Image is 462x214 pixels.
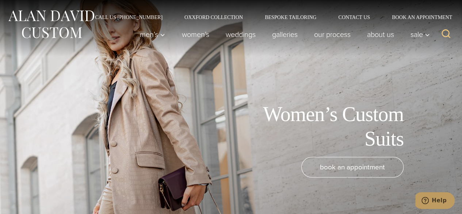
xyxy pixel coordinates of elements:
[239,102,404,151] h1: Women’s Custom Suits
[84,15,455,20] nav: Secondary Navigation
[173,15,254,20] a: Oxxford Collection
[217,27,264,42] a: weddings
[320,162,385,172] span: book an appointment
[254,15,327,20] a: Bespoke Tailoring
[301,157,404,177] a: book an appointment
[381,15,455,20] a: Book an Appointment
[131,27,173,42] button: Child menu of Men’s
[7,8,95,41] img: Alan David Custom
[415,192,455,210] iframe: Opens a widget where you can chat to one of our agents
[327,15,381,20] a: Contact Us
[264,27,306,42] a: Galleries
[402,27,434,42] button: Sale sub menu toggle
[173,27,217,42] a: Women’s
[437,26,455,43] button: View Search Form
[306,27,359,42] a: Our Process
[359,27,402,42] a: About Us
[84,15,173,20] a: Call Us [PHONE_NUMBER]
[131,27,434,42] nav: Primary Navigation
